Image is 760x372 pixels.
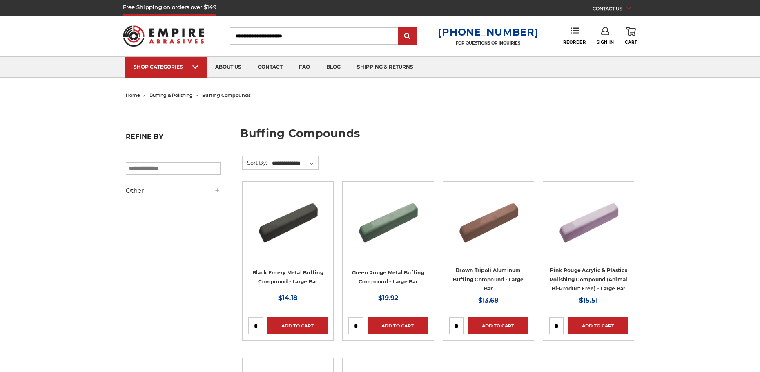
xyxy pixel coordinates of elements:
span: Reorder [563,40,586,45]
img: Black Stainless Steel Buffing Compound [255,187,321,253]
a: Black Stainless Steel Buffing Compound [248,187,328,267]
a: about us [207,57,250,78]
input: Submit [399,28,416,45]
a: [PHONE_NUMBER] [438,26,538,38]
img: Green Rouge Aluminum Buffing Compound [355,187,421,253]
span: $15.51 [579,296,598,304]
span: Cart [625,40,637,45]
a: buffing & polishing [149,92,193,98]
a: home [126,92,140,98]
a: Add to Cart [568,317,628,334]
a: Cart [625,27,637,45]
a: Add to Cart [267,317,328,334]
a: Black Emery Metal Buffing Compound - Large Bar [252,270,323,285]
div: SHOP CATEGORIES [134,64,199,70]
h1: buffing compounds [240,128,635,145]
a: Green Rouge Metal Buffing Compound - Large Bar [352,270,424,285]
a: blog [318,57,349,78]
a: Brown Tripoli Aluminum Buffing Compound [449,187,528,267]
span: $19.92 [378,294,398,302]
h5: Other [126,186,221,196]
a: contact [250,57,291,78]
span: $14.18 [278,294,298,302]
select: Sort By: [271,157,318,169]
img: Pink Plastic Polishing Compound [556,187,621,253]
h5: Refine by [126,133,221,145]
img: Empire Abrasives [123,20,205,52]
a: Green Rouge Aluminum Buffing Compound [348,187,428,267]
label: Sort By: [243,156,267,169]
a: Pink Plastic Polishing Compound [549,187,628,267]
a: shipping & returns [349,57,421,78]
span: Sign In [597,40,614,45]
span: $13.68 [478,296,499,304]
a: CONTACT US [593,4,637,16]
a: Reorder [563,27,586,45]
img: Brown Tripoli Aluminum Buffing Compound [456,187,521,253]
span: buffing compounds [202,92,251,98]
p: FOR QUESTIONS OR INQUIRIES [438,40,538,46]
a: faq [291,57,318,78]
a: Brown Tripoli Aluminum Buffing Compound - Large Bar [453,267,524,292]
a: Pink Rouge Acrylic & Plastics Polishing Compound (Animal Bi-Product Free) - Large Bar [550,267,628,292]
a: Add to Cart [368,317,428,334]
a: Add to Cart [468,317,528,334]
